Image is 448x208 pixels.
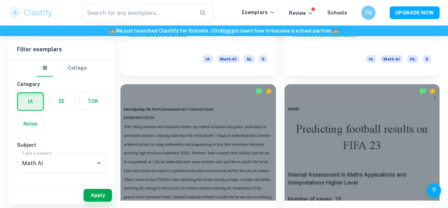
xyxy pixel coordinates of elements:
[203,55,213,63] span: IA
[361,6,375,20] button: TN
[407,55,418,63] span: HL
[49,93,75,110] button: EE
[244,55,255,63] span: SL
[17,80,106,88] h6: Category
[419,88,426,95] img: Marked
[259,55,267,63] span: 5
[109,28,115,34] span: 🏫
[18,93,43,110] button: IA
[84,189,112,202] button: Apply
[8,6,53,20] img: Clastify logo
[380,55,403,63] span: Math AI
[242,8,275,16] p: Exemplars
[17,115,44,132] button: Notes
[36,60,87,77] div: Filter type choice
[364,9,373,17] h6: TN
[429,88,436,95] div: Premium
[80,93,106,110] button: TOK
[8,40,115,59] h6: Filter exemplars
[289,9,313,17] p: Review
[327,10,347,16] a: Schools
[427,183,441,197] button: Help and Feedback
[82,3,194,23] input: Search for any exemplars...
[68,60,87,77] button: College
[265,88,272,95] div: Premium
[22,150,51,156] label: Type a subject
[17,141,106,149] h6: Subject
[333,28,339,34] span: 🏫
[255,88,262,95] img: Marked
[366,55,376,63] span: IA
[1,27,447,35] h6: We just launched Clastify for Schools. Click to learn how to become a school partner.
[217,55,239,63] span: Math AI
[390,6,440,19] button: UPGRADE NOW
[36,60,53,77] button: IB
[423,55,431,63] span: 5
[223,28,234,34] a: here
[94,158,104,168] button: Open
